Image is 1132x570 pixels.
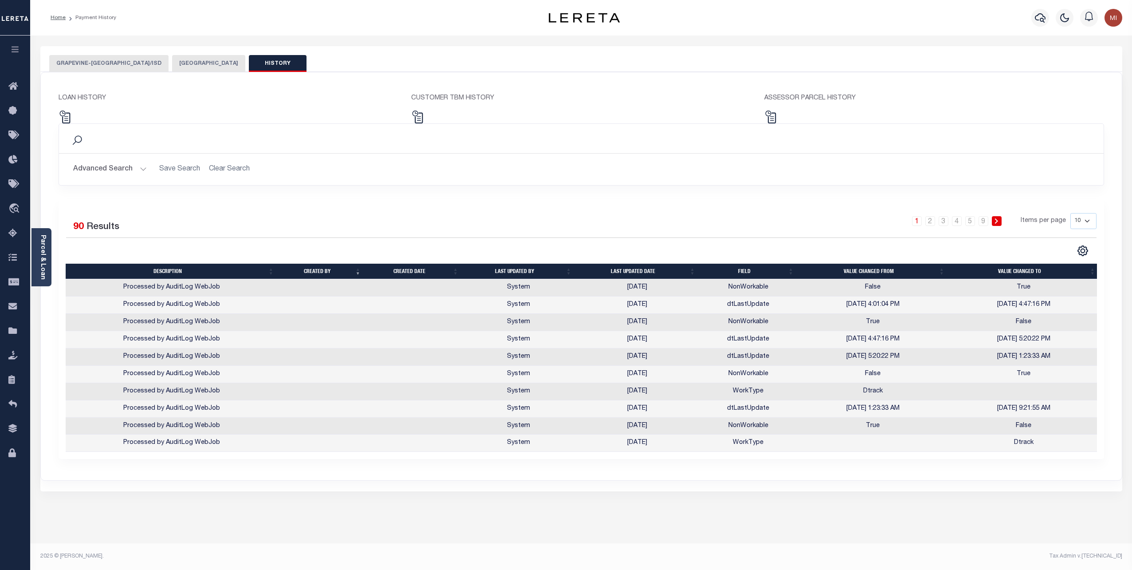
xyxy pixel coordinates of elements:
[699,279,798,297] td: NonWorkable
[278,264,365,279] th: Created by: activate to sort column ascending
[462,264,575,279] th: Last updated by: activate to sort column ascending
[51,15,66,20] a: Home
[699,331,798,348] td: dtLastUpdate
[66,14,116,22] li: Payment History
[66,383,278,400] td: Processed by AuditLog WebJob
[549,13,620,23] img: logo-dark.svg
[939,216,948,226] a: 3
[575,264,699,279] th: Last updated date: activate to sort column ascending
[66,279,278,297] td: Processed by AuditLog WebJob
[798,418,948,435] td: True
[798,297,948,314] td: [DATE] 4:01:04 PM
[462,297,575,314] td: System
[575,435,699,452] td: [DATE]
[66,366,278,383] td: Processed by AuditLog WebJob
[462,348,575,366] td: System
[59,94,398,103] p: LOAN HISTORY
[948,279,1099,297] td: True
[575,400,699,418] td: [DATE]
[462,400,575,418] td: System
[952,216,962,226] a: 4
[249,55,307,72] button: HISTORY
[948,348,1099,366] td: [DATE] 1:23:33 AM
[948,297,1099,314] td: [DATE] 4:47:16 PM
[699,366,798,383] td: NonWorkable
[8,203,23,215] i: travel_explore
[699,418,798,435] td: NonWorkable
[66,297,278,314] td: Processed by AuditLog WebJob
[462,331,575,348] td: System
[798,264,948,279] th: Value changed from: activate to sort column ascending
[575,418,699,435] td: [DATE]
[699,297,798,314] td: dtLastUpdate
[73,161,147,178] button: Advanced Search
[462,366,575,383] td: System
[66,400,278,418] td: Processed by AuditLog WebJob
[948,435,1099,452] td: Dtrack
[948,418,1099,435] td: False
[699,348,798,366] td: dtLastUpdate
[462,435,575,452] td: System
[365,264,462,279] th: Created date: activate to sort column ascending
[979,216,988,226] a: 9
[462,383,575,400] td: System
[948,331,1099,348] td: [DATE] 5:20:22 PM
[699,400,798,418] td: dtLastUpdate
[462,279,575,297] td: System
[462,418,575,435] td: System
[462,314,575,331] td: System
[1021,216,1066,226] span: Items per page
[948,314,1099,331] td: False
[798,383,948,400] td: Dtrack
[965,216,975,226] a: 5
[699,264,798,279] th: Field: activate to sort column ascending
[575,314,699,331] td: [DATE]
[575,297,699,314] td: [DATE]
[575,348,699,366] td: [DATE]
[925,216,935,226] a: 2
[66,418,278,435] td: Processed by AuditLog WebJob
[66,264,278,279] th: Description: activate to sort column ascending
[575,383,699,400] td: [DATE]
[798,331,948,348] td: [DATE] 4:47:16 PM
[411,94,751,103] p: CUSTOMER TBM HISTORY
[172,55,245,72] button: [GEOGRAPHIC_DATA]
[66,314,278,331] td: Processed by AuditLog WebJob
[1104,9,1122,27] img: svg+xml;base64,PHN2ZyB4bWxucz0iaHR0cDovL3d3dy53My5vcmcvMjAwMC9zdmciIHBvaW50ZXItZXZlbnRzPSJub25lIi...
[86,220,119,234] label: Results
[798,366,948,383] td: False
[73,222,84,232] span: 90
[798,279,948,297] td: False
[798,314,948,331] td: True
[39,235,46,280] a: Parcel & Loan
[948,264,1099,279] th: Value changed to: activate to sort column ascending
[798,348,948,366] td: [DATE] 5:20:22 PM
[66,348,278,366] td: Processed by AuditLog WebJob
[912,216,922,226] a: 1
[798,400,948,418] td: [DATE] 1:23:33 AM
[49,55,169,72] button: GRAPEVINE-[GEOGRAPHIC_DATA]/ISD
[575,279,699,297] td: [DATE]
[66,435,278,452] td: Processed by AuditLog WebJob
[948,366,1099,383] td: True
[575,366,699,383] td: [DATE]
[948,400,1099,418] td: [DATE] 9:21:55 AM
[699,314,798,331] td: NonWorkable
[764,94,1104,103] p: ASSESSOR PARCEL HISTORY
[699,383,798,400] td: WorkType
[575,331,699,348] td: [DATE]
[66,331,278,348] td: Processed by AuditLog WebJob
[699,435,798,452] td: WorkType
